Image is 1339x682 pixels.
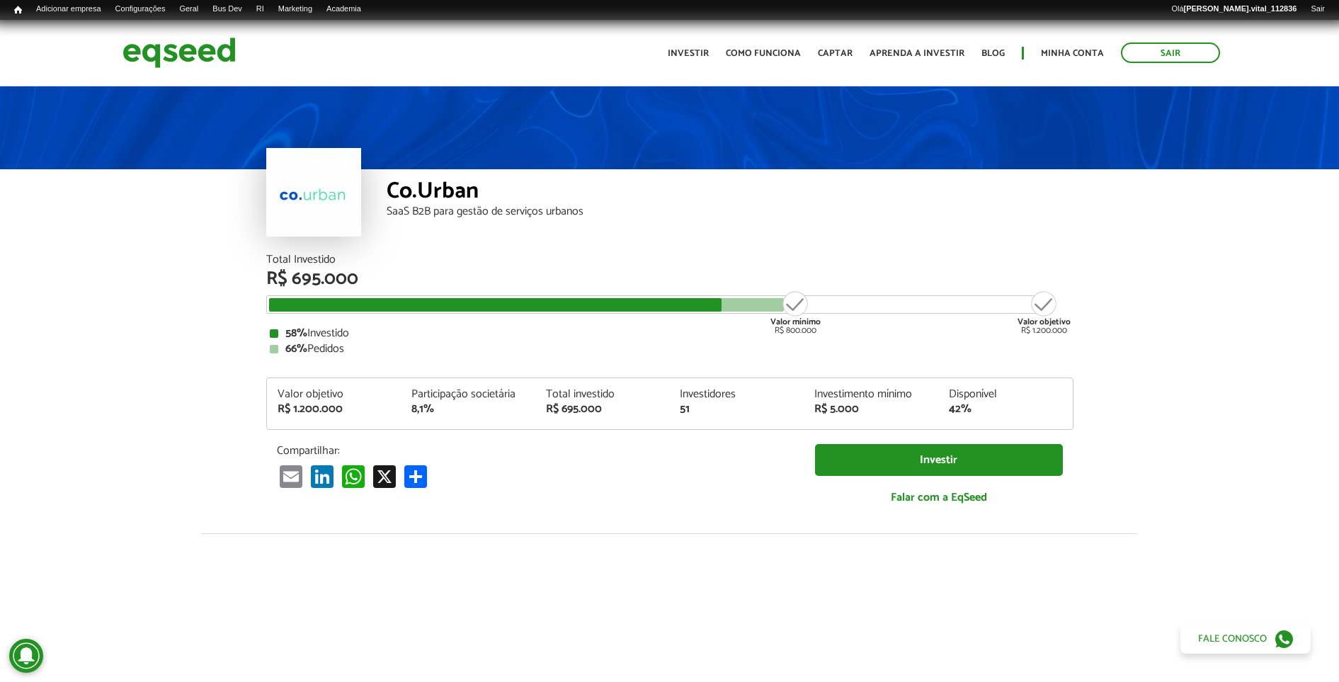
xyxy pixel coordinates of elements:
[815,483,1063,512] a: Falar com a EqSeed
[546,389,659,400] div: Total investido
[14,5,22,15] span: Início
[401,465,430,488] a: Compartilhar
[270,343,1070,355] div: Pedidos
[29,4,108,15] a: Adicionar empresa
[205,4,249,15] a: Bus Dev
[726,49,801,58] a: Como funciona
[277,465,305,488] a: Email
[981,49,1005,58] a: Blog
[270,328,1070,339] div: Investido
[818,49,853,58] a: Captar
[814,404,928,415] div: R$ 5.000
[814,389,928,400] div: Investimento mínimo
[278,389,391,400] div: Valor objetivo
[285,324,307,343] strong: 58%
[770,315,821,329] strong: Valor mínimo
[172,4,205,15] a: Geral
[319,4,368,15] a: Academia
[870,49,964,58] a: Aprenda a investir
[769,290,822,335] div: R$ 800.000
[387,206,1073,217] div: SaaS B2B para gestão de serviços urbanos
[1164,4,1304,15] a: Olá[PERSON_NAME].vital_112836
[949,404,1062,415] div: 42%
[949,389,1062,400] div: Disponível
[1121,42,1220,63] a: Sair
[1041,49,1104,58] a: Minha conta
[285,339,307,358] strong: 66%
[680,404,793,415] div: 51
[387,180,1073,206] div: Co.Urban
[1018,290,1071,335] div: R$ 1.200.000
[308,465,336,488] a: LinkedIn
[680,389,793,400] div: Investidores
[370,465,399,488] a: X
[249,4,271,15] a: RI
[1018,315,1071,329] strong: Valor objetivo
[411,404,525,415] div: 8,1%
[1304,4,1332,15] a: Sair
[668,49,709,58] a: Investir
[278,404,391,415] div: R$ 1.200.000
[546,404,659,415] div: R$ 695.000
[277,444,794,457] p: Compartilhar:
[122,34,236,72] img: EqSeed
[1180,624,1311,654] a: Fale conosco
[815,444,1063,476] a: Investir
[339,465,367,488] a: WhatsApp
[266,254,1073,266] div: Total Investido
[1184,4,1297,13] strong: [PERSON_NAME].vital_112836
[7,4,29,17] a: Início
[271,4,319,15] a: Marketing
[411,389,525,400] div: Participação societária
[108,4,173,15] a: Configurações
[266,270,1073,288] div: R$ 695.000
